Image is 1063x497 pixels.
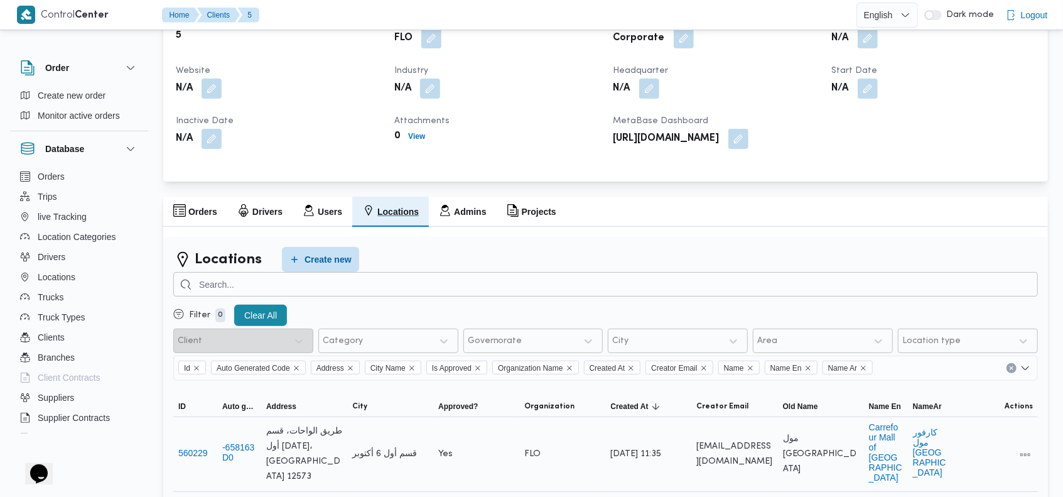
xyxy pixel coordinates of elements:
button: Drivers [15,247,143,267]
button: Clear All [234,305,287,326]
h2: Admins [454,204,486,219]
span: City [352,401,367,412]
button: Remove Id from selection in this group [193,364,200,372]
b: N/A [613,81,630,96]
span: Organization [524,401,575,412]
button: Remove Name Ar from selection in this group [860,364,867,372]
button: Suppliers [15,388,143,408]
h2: Drivers [252,204,283,219]
span: Trips [38,189,57,204]
button: Remove Creator Email from selection in this group [700,364,708,372]
button: Trips [15,187,143,207]
b: 0 [394,129,401,144]
span: Address [316,361,344,375]
span: MetaBase dashboard [613,117,709,125]
span: Name En [770,361,802,375]
p: 0 [215,309,225,322]
span: Auto generated code [222,401,256,412]
b: N/A [176,131,193,146]
button: ID [173,396,217,417]
button: Create new [282,247,359,272]
span: [DATE] 11:35 [611,447,662,462]
span: NameAr [913,401,942,412]
button: Remove Auto Generated Code from selection in this group [293,364,300,372]
div: Governorate [468,336,522,346]
b: Corporate [613,31,665,46]
input: Search... [173,272,1038,297]
h2: Orders [188,204,217,219]
button: Remove City Name from selection in this group [408,364,416,372]
b: N/A [832,31,849,46]
button: 5 [237,8,259,23]
span: Creator Email [645,361,713,374]
span: Drivers [38,249,65,265]
span: طريق الواحات، قسم أول [DATE]، [GEOGRAPHIC_DATA] 12573 [266,424,342,484]
span: Approved? [438,401,478,412]
span: [EMAIL_ADDRESS][DOMAIN_NAME] [697,439,773,469]
span: Is Approved [426,361,487,374]
span: FLO [524,447,541,462]
span: Headquarter [613,67,669,75]
b: N/A [832,81,849,96]
button: All actions [1018,447,1033,462]
button: Branches [15,347,143,368]
button: Open list of options [1020,363,1030,373]
span: Address [311,361,360,374]
button: 560229 [178,448,208,458]
span: City Name [370,361,406,375]
button: Carrefour Mall of [GEOGRAPHIC_DATA] [869,422,903,483]
span: Create new [305,252,352,267]
span: Organization Name [492,361,578,374]
span: Name Ar [823,361,873,374]
button: -658163D0 [222,442,256,462]
button: Create new order [15,85,143,106]
span: Name En [765,361,817,374]
button: Orders [15,167,143,187]
span: قسم أول 6 أكتوبر [352,447,417,462]
h3: Order [45,60,69,75]
span: Id [184,361,190,375]
span: Create new order [38,88,105,103]
span: Auto Generated Code [217,361,290,375]
span: مول [GEOGRAPHIC_DATA] [783,432,859,477]
b: Center [75,11,109,20]
img: X8yXhbKr1z7QwAAAABJRU5ErkJggg== [17,6,35,24]
h3: Database [45,141,84,156]
span: live Tracking [38,209,87,224]
span: Industry [394,67,428,75]
button: Remove Name En from selection in this group [804,364,812,372]
span: Monitor active orders [38,108,120,123]
span: Locations [38,270,75,285]
button: Supplier Contracts [15,408,143,428]
button: Created AtSorted in descending order [606,396,692,417]
h2: Locations [195,249,262,271]
button: View [403,129,430,144]
button: NameAr [908,396,952,417]
span: Supplier Contracts [38,410,110,425]
span: Auto Generated Code [211,361,306,374]
span: Website [176,67,210,75]
span: Logout [1021,8,1048,23]
button: Database [20,141,138,156]
button: كارفور مول [GEOGRAPHIC_DATA] [913,427,947,478]
b: N/A [394,81,411,96]
button: Address [261,396,347,417]
button: Remove Address from selection in this group [347,364,354,372]
button: Truck Types [15,307,143,327]
span: Location Categories [38,229,116,244]
button: Old Name [778,396,864,417]
span: Client Contracts [38,370,100,385]
div: Database [10,167,148,439]
span: Actions [1005,401,1033,412]
span: ID [178,401,186,412]
span: Name [724,361,744,375]
h2: Locations [377,204,419,219]
button: Locations [15,267,143,287]
span: Address [266,401,296,412]
h2: Projects [522,204,556,219]
button: Home [162,8,200,23]
span: Organization Name [498,361,563,375]
span: Name Ar [828,361,858,375]
span: Trucks [38,290,63,305]
svg: Sorted in descending order [651,401,661,412]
